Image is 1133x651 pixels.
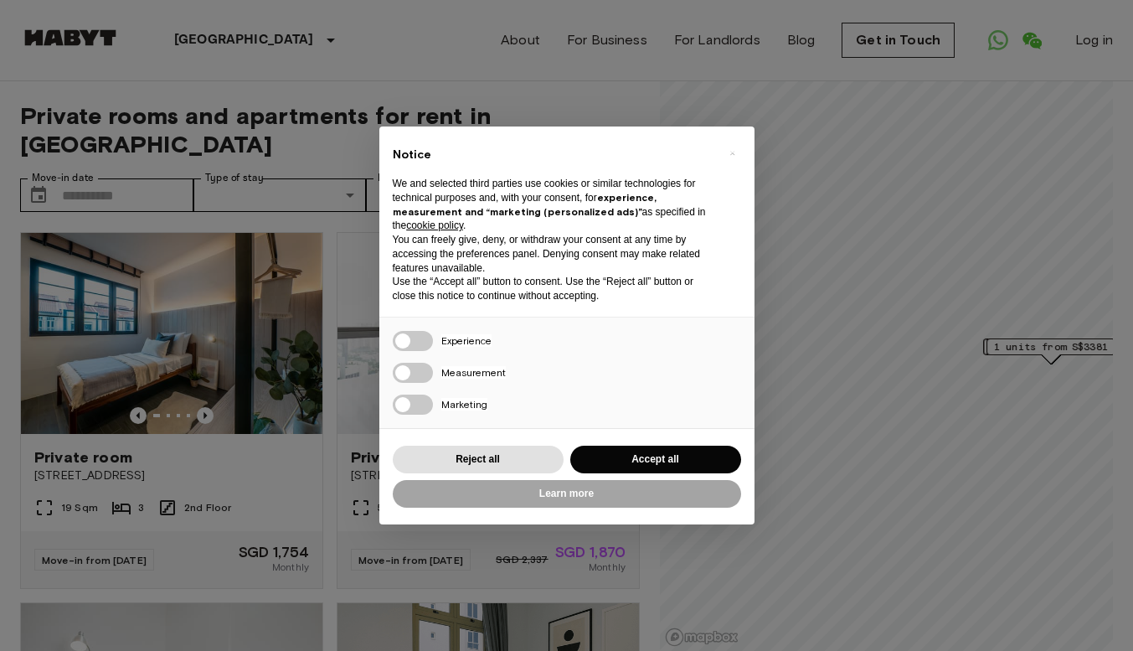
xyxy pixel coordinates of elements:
[441,334,492,347] span: Experience
[406,220,463,231] a: cookie policy
[393,177,714,233] p: We and selected third parties use cookies or similar technologies for technical purposes and, wit...
[719,140,746,167] button: Close this notice
[441,366,506,379] span: Measurement
[393,275,714,303] p: Use the “Accept all” button to consent. Use the “Reject all” button or close this notice to conti...
[393,446,564,473] button: Reject all
[393,480,741,508] button: Learn more
[570,446,741,473] button: Accept all
[441,398,487,411] span: Marketing
[393,191,657,218] strong: experience, measurement and “marketing (personalized ads)”
[393,147,714,163] h2: Notice
[393,233,714,275] p: You can freely give, deny, or withdraw your consent at any time by accessing the preferences pane...
[729,143,735,163] span: ×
